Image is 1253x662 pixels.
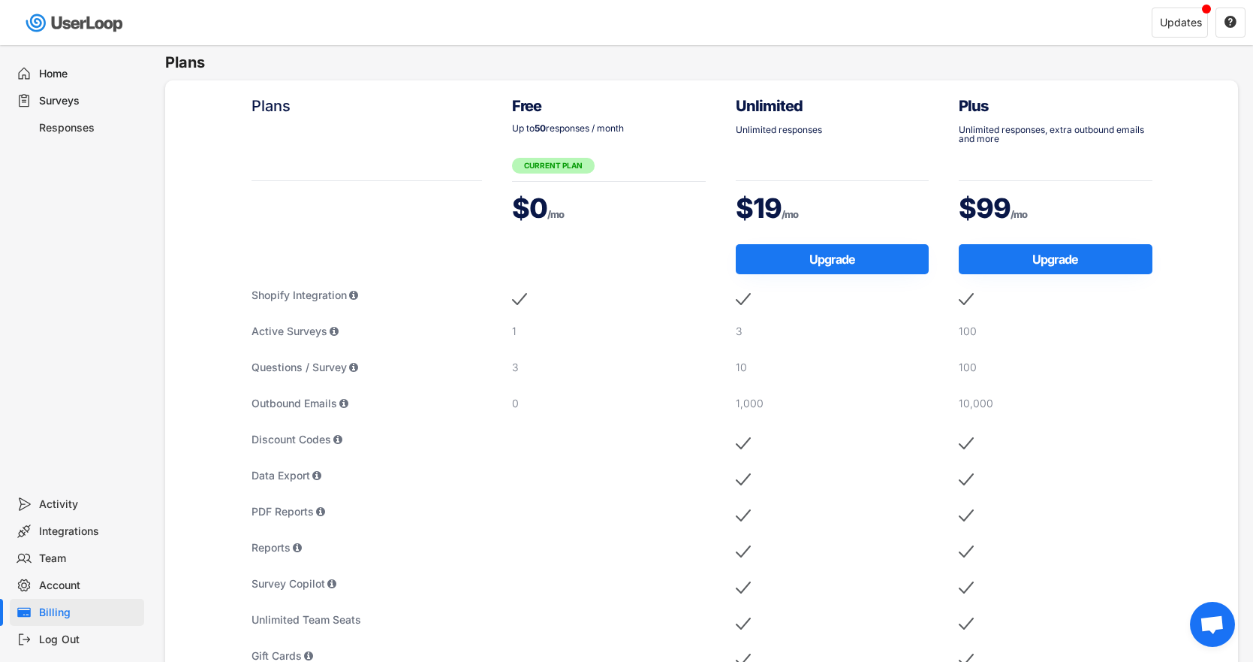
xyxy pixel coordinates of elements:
[512,158,595,174] div: CURRENT PLAN
[39,121,138,135] div: Responses
[736,396,929,411] div: 1,000
[252,612,483,627] div: Unlimited Team Seats
[1160,17,1202,28] div: Updates
[959,396,1152,411] div: 10,000
[39,94,138,108] div: Surveys
[1224,15,1236,29] text: 
[782,208,798,220] font: /mo
[959,288,974,310] img: MobileAcceptMajor.svg
[736,324,929,339] div: 3
[959,540,974,563] img: MobileAcceptMajor.svg
[39,497,138,512] div: Activity
[959,95,1152,116] div: Plus
[1011,208,1027,220] font: /mo
[512,189,706,227] div: $0
[252,576,483,591] div: Survey Copilot
[736,125,929,135] div: Unlimited responses
[535,122,546,134] strong: 50
[959,360,1152,375] div: 100
[39,579,138,593] div: Account
[252,288,483,303] div: Shopify Integration
[736,360,929,375] div: 10
[959,324,1152,339] div: 100
[39,552,138,566] div: Team
[23,8,128,38] img: userloop-logo-01.svg
[39,606,138,620] div: Billing
[736,540,751,563] img: MobileAcceptMajor.svg
[959,468,974,491] img: MobileAcceptMajor.svg
[252,360,483,375] div: Questions / Survey
[165,53,1253,73] h6: Plans
[39,67,138,81] div: Home
[39,524,138,539] div: Integrations
[736,504,751,527] img: MobileAcceptMajor.svg
[736,612,751,635] img: MobileAcceptMajor.svg
[512,360,706,375] div: 3
[736,468,751,491] img: MobileAcceptMajor.svg
[736,576,751,599] img: MobileAcceptMajor.svg
[512,396,706,411] div: 0
[252,504,483,519] div: PDF Reports
[512,95,706,116] div: Free
[1190,602,1235,647] div: Open chat
[736,288,751,310] img: MobileAcceptMajor.svg
[736,244,929,274] button: Upgrade
[959,189,1152,227] div: $99
[1224,16,1237,29] button: 
[959,576,974,599] img: MobileAcceptMajor.svg
[252,432,483,447] div: Discount Codes
[547,208,564,220] font: /mo
[512,288,527,310] img: MobileAcceptMajor.svg
[252,396,483,411] div: Outbound Emails
[736,432,751,455] img: MobileAcceptMajor.svg
[252,468,483,483] div: Data Export
[252,95,483,116] div: Plans
[959,612,974,635] img: MobileAcceptMajor.svg
[959,432,974,455] img: MobileAcceptMajor.svg
[252,324,483,339] div: Active Surveys
[959,504,974,527] img: MobileAcceptMajor.svg
[512,124,706,133] div: Up to responses / month
[959,244,1152,274] button: Upgrade
[736,95,929,116] div: Unlimited
[39,633,138,647] div: Log Out
[959,125,1152,144] div: Unlimited responses, extra outbound emails and more
[512,324,706,339] div: 1
[252,540,483,555] div: Reports
[736,189,929,227] div: $19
